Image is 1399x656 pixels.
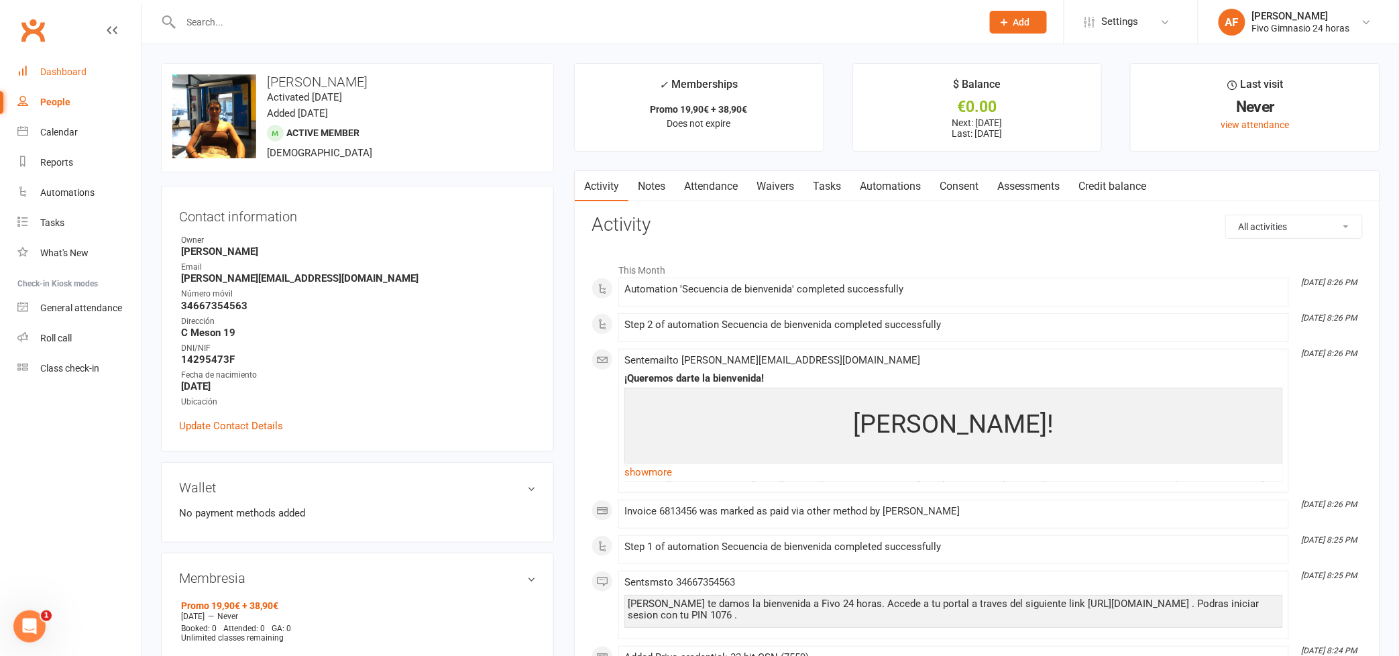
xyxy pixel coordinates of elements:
[1070,171,1156,202] a: Credit balance
[17,57,142,87] a: Dashboard
[660,78,669,91] i: ✓
[181,380,536,392] strong: [DATE]
[40,217,64,228] div: Tasks
[181,234,536,247] div: Owner
[1302,500,1357,509] i: [DATE] 8:26 PM
[267,107,328,119] time: Added [DATE]
[40,97,70,107] div: People
[179,480,536,495] h3: Wallet
[181,600,278,611] a: Promo 19,90€ + 38,90€
[865,100,1090,114] div: €0.00
[624,463,1283,482] a: show more
[1227,76,1283,100] div: Last visit
[181,369,536,382] div: Fecha de nacimiento
[624,576,735,588] span: Sent sms to 34667354563
[40,303,122,313] div: General attendance
[17,87,142,117] a: People
[1302,278,1357,287] i: [DATE] 8:26 PM
[1302,535,1357,545] i: [DATE] 8:25 PM
[17,178,142,208] a: Automations
[177,13,972,32] input: Search...
[172,74,543,89] h3: [PERSON_NAME]
[651,104,748,115] strong: Promo 19,90€ + 38,90€
[1302,646,1357,655] i: [DATE] 8:24 PM
[181,272,536,284] strong: [PERSON_NAME][EMAIL_ADDRESS][DOMAIN_NAME]
[660,76,738,101] div: Memberships
[675,171,747,202] a: Attendance
[17,117,142,148] a: Calendar
[1221,119,1290,130] a: view attendance
[624,506,1283,517] div: Invoice 6813456 was marked as paid via other method by [PERSON_NAME]
[181,288,536,300] div: Número móvil
[1302,349,1357,358] i: [DATE] 8:26 PM
[40,187,95,198] div: Automations
[179,418,283,434] a: Update Contact Details
[181,612,205,621] span: [DATE]
[17,208,142,238] a: Tasks
[17,293,142,323] a: General attendance kiosk mode
[803,171,850,202] a: Tasks
[624,284,1283,295] div: Automation 'Secuencia de bienvenida' completed successfully
[953,76,1001,100] div: $ Balance
[624,354,920,366] span: Sent email to [PERSON_NAME][EMAIL_ADDRESS][DOMAIN_NAME]
[181,261,536,274] div: Email
[592,215,1363,235] h3: Activity
[17,323,142,353] a: Roll call
[181,315,536,328] div: Dirección
[13,610,46,643] iframe: Intercom live chat
[267,91,342,103] time: Activated [DATE]
[865,117,1090,139] p: Next: [DATE] Last: [DATE]
[286,127,359,138] span: Active member
[624,319,1283,331] div: Step 2 of automation Secuencia de bienvenida completed successfully
[40,363,99,374] div: Class check-in
[181,342,536,355] div: DNI/NIF
[628,598,1280,621] div: [PERSON_NAME] te damos la bienvenida a Fivo 24 horas. Accede a tu portal a traves del siguiente l...
[1143,100,1367,114] div: Never
[624,373,1283,384] div: ¡Queremos darte la bienvenida!
[1013,17,1030,28] span: Add
[624,541,1283,553] div: Step 1 of automation Secuencia de bienvenida completed successfully
[930,171,988,202] a: Consent
[990,11,1047,34] button: Add
[172,74,256,158] img: image1754940355.png
[17,238,142,268] a: What's New
[40,248,89,258] div: What's New
[181,624,217,633] span: Booked: 0
[178,611,536,622] div: —
[223,624,265,633] span: Attended: 0
[1302,571,1357,580] i: [DATE] 8:25 PM
[217,612,238,621] span: Never
[179,571,536,586] h3: Membresia
[181,396,536,408] div: Ubicación
[575,171,628,202] a: Activity
[1252,22,1350,34] div: Fivo Gimnasio 24 horas
[988,171,1070,202] a: Assessments
[1047,409,1054,439] span: !
[181,353,536,366] strong: 14295473F
[667,118,731,129] span: Does not expire
[40,333,72,343] div: Roll call
[179,204,536,224] h3: Contact information
[181,633,284,643] span: Unlimited classes remaining
[40,157,73,168] div: Reports
[181,327,536,339] strong: C Meson 19
[179,505,536,521] li: No payment methods added
[850,171,930,202] a: Automations
[1302,313,1357,323] i: [DATE] 8:26 PM
[1102,7,1139,37] span: Settings
[747,171,803,202] a: Waivers
[41,610,52,621] span: 1
[17,148,142,178] a: Reports
[40,127,78,138] div: Calendar
[1252,10,1350,22] div: [PERSON_NAME]
[16,13,50,47] a: Clubworx
[628,171,675,202] a: Notes
[1219,9,1245,36] div: AF
[17,353,142,384] a: Class kiosk mode
[40,66,87,77] div: Dashboard
[181,245,536,258] strong: [PERSON_NAME]
[267,147,372,159] span: [DEMOGRAPHIC_DATA]
[181,300,536,312] strong: 34667354563
[592,256,1363,278] li: This Month
[272,624,291,633] span: GA: 0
